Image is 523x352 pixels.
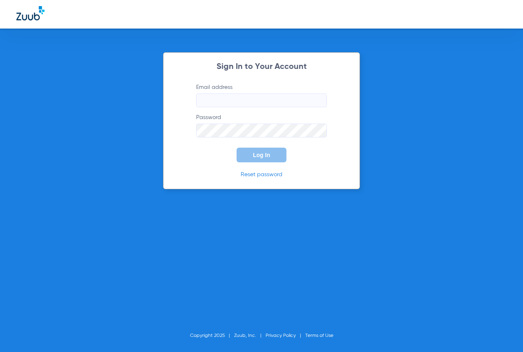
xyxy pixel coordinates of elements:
[196,113,327,137] label: Password
[16,6,45,20] img: Zuub Logo
[184,63,339,71] h2: Sign In to Your Account
[241,172,282,177] a: Reset password
[305,333,333,338] a: Terms of Use
[237,148,286,162] button: Log In
[253,152,270,158] span: Log In
[196,124,327,137] input: Password
[234,332,266,340] li: Zuub, Inc.
[266,333,296,338] a: Privacy Policy
[196,93,327,107] input: Email address
[482,313,523,352] iframe: Chat Widget
[190,332,234,340] li: Copyright 2025
[196,83,327,107] label: Email address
